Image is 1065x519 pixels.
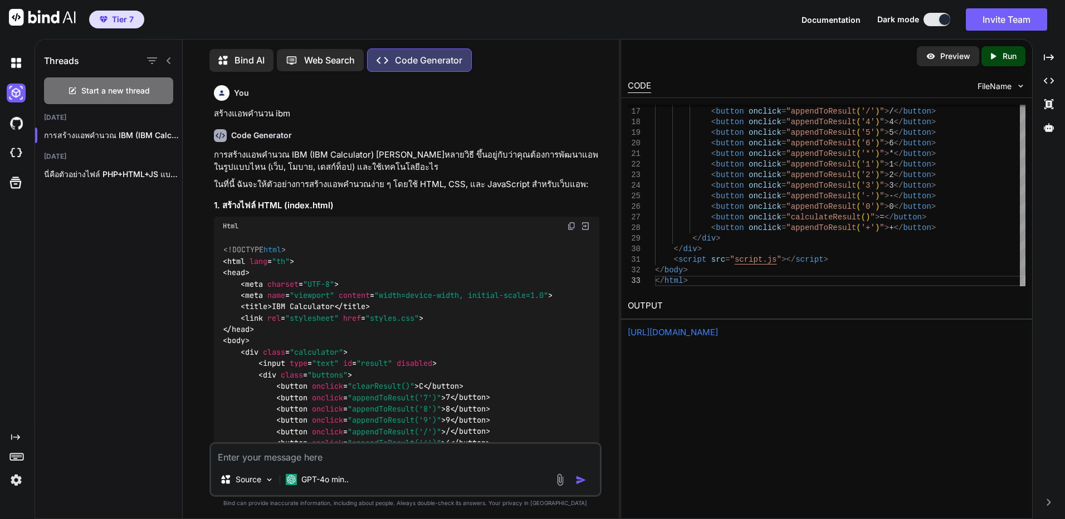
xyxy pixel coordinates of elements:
span: < [711,192,716,200]
span: button [903,170,931,179]
a: [URL][DOMAIN_NAME] [628,327,718,337]
span: html [263,245,281,255]
span: > [931,202,936,211]
span: "width=device-width, initial-scale=1.0" [374,290,548,300]
span: 6 [889,139,893,148]
h2: [DATE] [35,113,182,122]
span: "text" [312,358,339,368]
span: ( [856,128,861,137]
span: < = = > [258,358,437,368]
span: </ [894,128,903,137]
span: = [781,128,786,137]
img: Open in Browser [580,221,590,231]
span: head [232,324,250,334]
span: " [880,202,884,211]
span: > [824,255,828,264]
span: button [716,181,744,190]
span: > [931,149,936,158]
span: onclick [749,170,781,179]
span: link [245,313,263,323]
span: Start a new thread [81,85,150,96]
span: > [875,213,880,222]
span: button [903,107,931,116]
span: script [678,255,706,264]
span: ) [866,213,870,222]
div: 30 [628,244,641,254]
span: "appendToResult [786,181,856,190]
span: = [781,160,786,169]
span: < [711,160,716,169]
span: 2 [889,170,893,179]
span: > [885,107,889,116]
span: ( [856,170,861,179]
span: 4 [889,117,893,126]
span: </ [894,149,903,158]
span: "th" [272,256,290,266]
span: ) [875,192,880,200]
span: < [711,181,716,190]
span: 0 [889,202,893,211]
div: CODE [628,80,651,93]
span: onclick [312,381,343,391]
span: ) [875,139,880,148]
span: > [885,192,889,200]
img: Bind AI [9,9,76,26]
span: button [716,117,744,126]
span: " [730,255,734,264]
span: " [880,128,884,137]
span: button [716,107,744,116]
span: = [781,213,786,222]
span: " [880,181,884,190]
p: สร้างแอพคำนวน ibm [214,107,599,120]
p: การสร้างแอพคำนวณ IBM (IBM Calculator) สา... [44,130,182,141]
p: นี่คือตัวอย่างไฟล์ PHP+HTML+JS แบบง่าย สำหรับสร้างตาราง 13x13 ของ starting‐hands... [44,169,182,180]
span: < = > [276,381,419,391]
span: button [903,149,931,158]
span: > [885,223,889,232]
span: "appendToResult [786,149,856,158]
span: button [903,139,931,148]
span: '6' [861,139,875,148]
span: </ [655,276,665,285]
span: </ [674,244,683,253]
span: "appendToResult [786,192,856,200]
span: ) [875,128,880,137]
span: '4' [861,117,875,126]
span: name [267,290,285,300]
span: < > [223,336,250,346]
span: > [931,170,936,179]
span: ) [875,170,880,179]
span: id [343,358,352,368]
span: button [716,192,744,200]
span: type [290,358,307,368]
span: ( [861,213,866,222]
span: button [716,223,744,232]
span: Html [223,222,238,231]
h1: Threads [44,54,79,67]
img: cloudideIcon [7,144,26,163]
span: body [665,266,683,275]
span: "appendToResult [786,160,856,169]
span: "appendToResult [786,117,856,126]
span: button [903,223,931,232]
p: Code Generator [395,53,462,67]
button: premiumTier 7 [89,11,144,28]
span: input [263,358,285,368]
span: "calculateResult [786,213,861,222]
span: content [339,290,370,300]
span: > [922,213,926,222]
span: > [885,202,889,211]
span: > [885,181,889,190]
span: < [711,107,716,116]
span: onclick [749,223,781,232]
span: button [716,202,744,211]
span: onclick [749,149,781,158]
span: onclick [749,107,781,116]
span: ( [856,149,861,158]
span: onclick [749,213,781,222]
span: = [781,202,786,211]
span: < [711,213,716,222]
span: = [781,223,786,232]
span: "buttons" [307,370,348,380]
span: <!DOCTYPE > [223,245,286,255]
